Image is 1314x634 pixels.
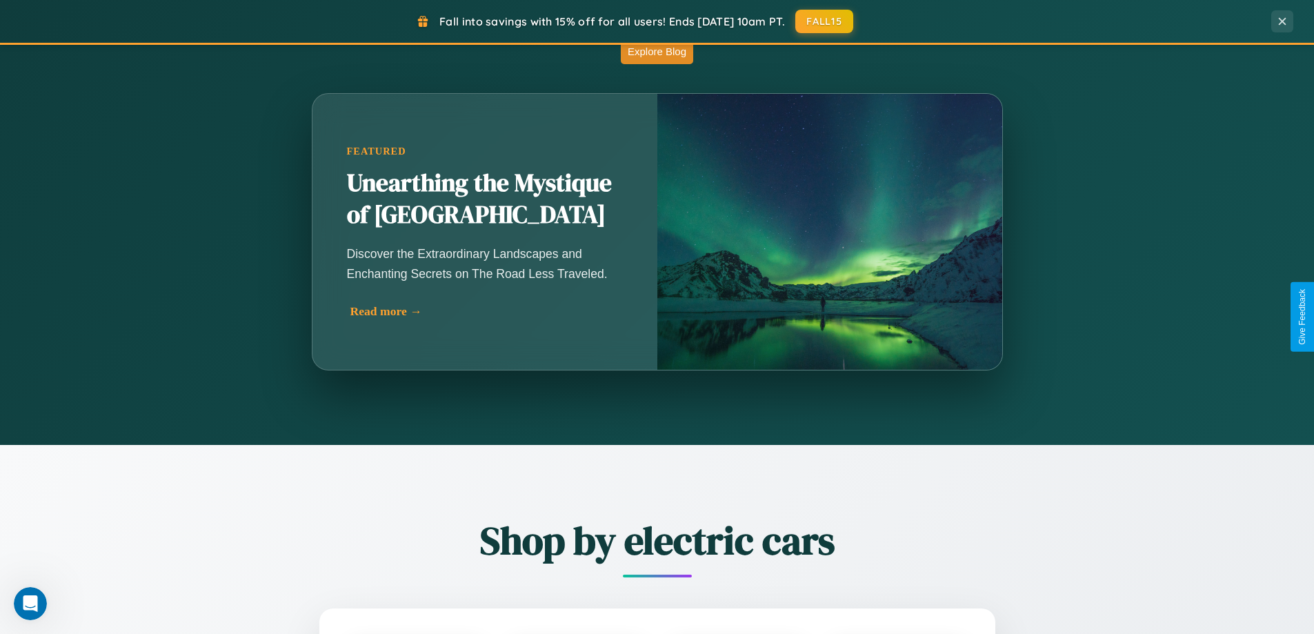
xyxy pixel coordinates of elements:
button: FALL15 [795,10,853,33]
span: Fall into savings with 15% off for all users! Ends [DATE] 10am PT. [439,14,785,28]
h2: Shop by electric cars [243,514,1071,567]
div: Featured [347,146,623,157]
p: Discover the Extraordinary Landscapes and Enchanting Secrets on The Road Less Traveled. [347,244,623,283]
h2: Unearthing the Mystique of [GEOGRAPHIC_DATA] [347,168,623,231]
div: Give Feedback [1297,289,1307,345]
iframe: Intercom live chat [14,587,47,620]
button: Explore Blog [621,39,693,64]
div: Read more → [350,304,626,319]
